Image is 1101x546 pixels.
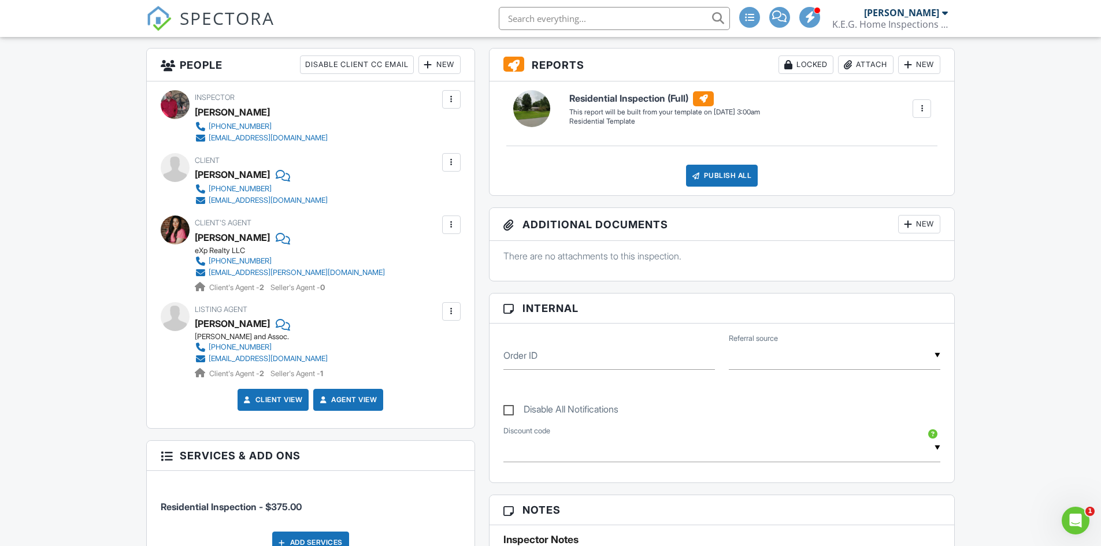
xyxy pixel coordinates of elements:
[209,122,272,131] div: [PHONE_NUMBER]
[161,501,302,512] span: Residential Inspection - $375.00
[317,394,377,406] a: Agent View
[195,246,394,255] div: eXp Realty LLC
[490,294,955,324] h3: Internal
[503,250,941,262] p: There are no attachments to this inspection.
[270,369,323,378] span: Seller's Agent -
[569,107,760,117] div: This report will be built from your template on [DATE] 3:00am
[195,218,251,227] span: Client's Agent
[320,283,325,292] strong: 0
[898,55,940,74] div: New
[898,215,940,233] div: New
[499,7,730,30] input: Search everything...
[569,91,760,106] h6: Residential Inspection (Full)
[260,369,264,378] strong: 2
[195,305,247,314] span: Listing Agent
[729,333,778,344] label: Referral source
[503,404,618,418] label: Disable All Notifications
[490,495,955,525] h3: Notes
[779,55,833,74] div: Locked
[195,93,235,102] span: Inspector
[195,229,270,246] a: [PERSON_NAME]
[209,268,385,277] div: [EMAIL_ADDRESS][PERSON_NAME][DOMAIN_NAME]
[195,132,328,144] a: [EMAIL_ADDRESS][DOMAIN_NAME]
[569,117,760,127] div: Residential Template
[300,55,414,74] div: Disable Client CC Email
[503,534,941,545] h5: Inspector Notes
[490,49,955,81] h3: Reports
[147,441,474,471] h3: Services & Add ons
[209,343,272,352] div: [PHONE_NUMBER]
[490,208,955,241] h3: Additional Documents
[195,315,270,332] a: [PERSON_NAME]
[864,7,939,18] div: [PERSON_NAME]
[180,6,275,30] span: SPECTORA
[195,195,328,206] a: [EMAIL_ADDRESS][DOMAIN_NAME]
[195,341,328,353] a: [PHONE_NUMBER]
[1062,507,1089,534] iframe: Intercom live chat
[195,156,220,165] span: Client
[195,353,328,365] a: [EMAIL_ADDRESS][DOMAIN_NAME]
[418,55,461,74] div: New
[209,283,266,292] span: Client's Agent -
[147,49,474,81] h3: People
[209,133,328,143] div: [EMAIL_ADDRESS][DOMAIN_NAME]
[195,255,385,267] a: [PHONE_NUMBER]
[1085,507,1095,516] span: 1
[503,426,550,436] label: Discount code
[270,283,325,292] span: Seller's Agent -
[686,165,758,187] div: Publish All
[146,6,172,31] img: The Best Home Inspection Software - Spectora
[832,18,948,30] div: K.E.G. Home Inspections LLC
[195,332,337,341] div: [PERSON_NAME] and Assoc.
[503,349,537,362] label: Order ID
[838,55,894,74] div: Attach
[209,257,272,266] div: [PHONE_NUMBER]
[260,283,264,292] strong: 2
[195,103,270,121] div: [PERSON_NAME]
[195,121,328,132] a: [PHONE_NUMBER]
[320,369,323,378] strong: 1
[242,394,303,406] a: Client View
[146,16,275,40] a: SPECTORA
[195,166,270,183] div: [PERSON_NAME]
[195,267,385,278] a: [EMAIL_ADDRESS][PERSON_NAME][DOMAIN_NAME]
[209,184,272,194] div: [PHONE_NUMBER]
[209,196,328,205] div: [EMAIL_ADDRESS][DOMAIN_NAME]
[161,480,461,522] li: Service: Residential Inspection
[209,354,328,363] div: [EMAIL_ADDRESS][DOMAIN_NAME]
[209,369,266,378] span: Client's Agent -
[195,183,328,195] a: [PHONE_NUMBER]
